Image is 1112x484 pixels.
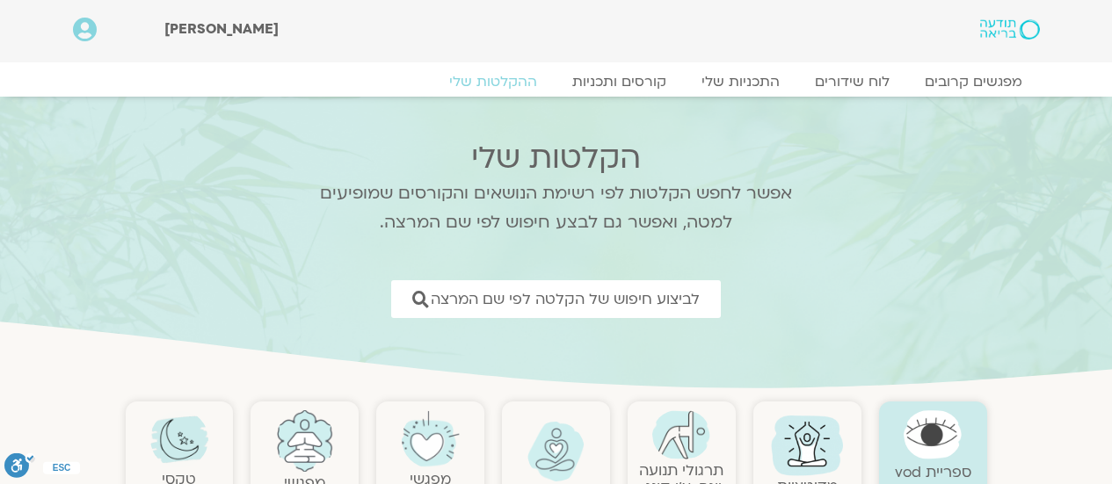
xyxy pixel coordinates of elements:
[164,19,279,39] span: [PERSON_NAME]
[684,73,797,90] a: התכניות שלי
[391,280,721,318] a: לביצוע חיפוש של הקלטה לפי שם המרצה
[73,73,1040,90] nav: Menu
[555,73,684,90] a: קורסים ותכניות
[432,73,555,90] a: ההקלטות שלי
[297,141,816,176] h2: הקלטות שלי
[797,73,907,90] a: לוח שידורים
[297,179,816,237] p: אפשר לחפש הקלטות לפי רשימת הנושאים והקורסים שמופיעים למטה, ואפשר גם לבצע חיפוש לפי שם המרצה.
[907,73,1040,90] a: מפגשים קרובים
[431,291,700,307] span: לביצוע חיפוש של הקלטה לפי שם המרצה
